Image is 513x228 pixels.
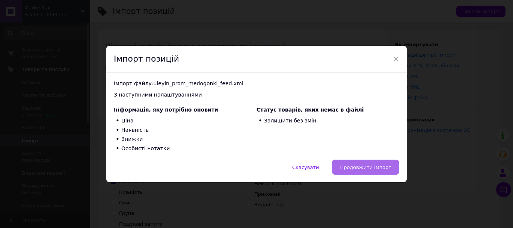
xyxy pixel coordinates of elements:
span: Продовжити імпорт [340,165,391,170]
div: Імпорт файлу: uleyin_prom_medogonki_feed.xml [114,80,399,88]
span: Статус товарів, яких немає в файлі [256,107,364,113]
li: Особисті нотатки [114,144,256,153]
button: Продовжити імпорт [332,160,399,175]
button: Скасувати [284,160,327,175]
div: З наступними налаштуваннями [114,91,399,99]
span: Скасувати [292,165,319,170]
li: Знижки [114,135,256,144]
li: Наявність [114,125,256,135]
span: × [392,53,399,65]
span: Інформація, яку потрібно оновити [114,107,218,113]
div: Імпорт позицій [106,46,407,73]
li: Залишити без змін [256,116,399,126]
li: Ціна [114,116,256,126]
